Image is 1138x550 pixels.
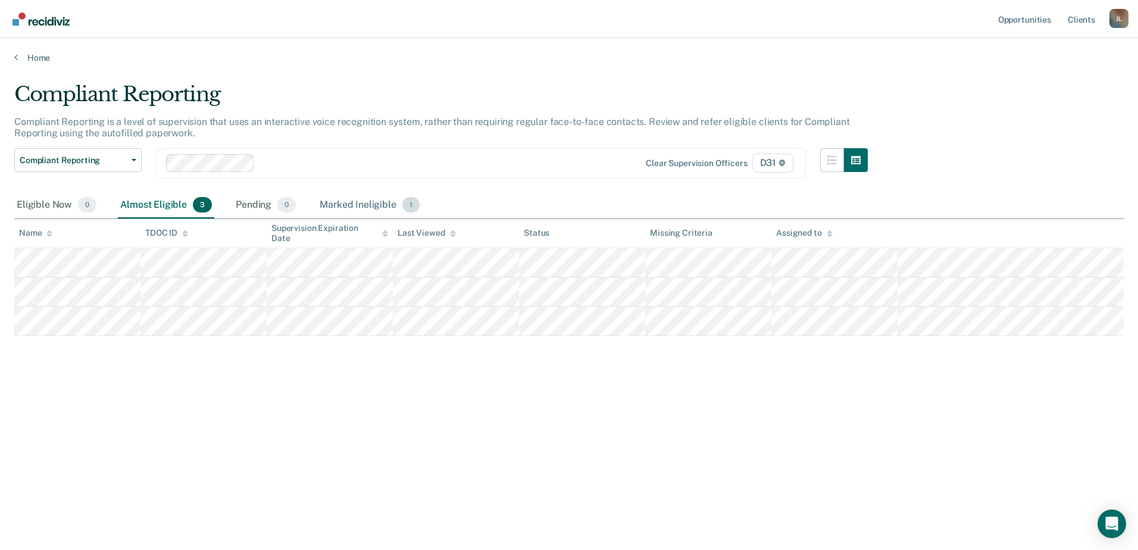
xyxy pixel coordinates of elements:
span: Compliant Reporting [20,155,127,165]
div: Supervision Expiration Date [271,223,388,243]
div: TDOC ID [145,228,188,238]
a: Home [14,52,1124,63]
button: Profile dropdown button [1109,9,1128,28]
span: 3 [193,197,212,212]
div: Open Intercom Messenger [1098,510,1126,538]
div: Missing Criteria [650,228,712,238]
div: Last Viewed [398,228,455,238]
div: Marked Ineligible1 [317,192,422,218]
span: 0 [277,197,296,212]
img: Recidiviz [12,12,70,26]
span: 0 [78,197,96,212]
div: Pending0 [233,192,298,218]
div: J L [1109,9,1128,28]
div: Name [19,228,52,238]
span: D31 [752,154,793,173]
div: Clear supervision officers [646,158,747,168]
div: Assigned to [776,228,832,238]
div: Eligible Now0 [14,192,99,218]
div: Compliant Reporting [14,82,868,116]
p: Compliant Reporting is a level of supervision that uses an interactive voice recognition system, ... [14,116,849,139]
div: Status [524,228,549,238]
div: Almost Eligible3 [118,192,214,218]
span: 1 [402,197,420,212]
button: Compliant Reporting [14,148,142,172]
